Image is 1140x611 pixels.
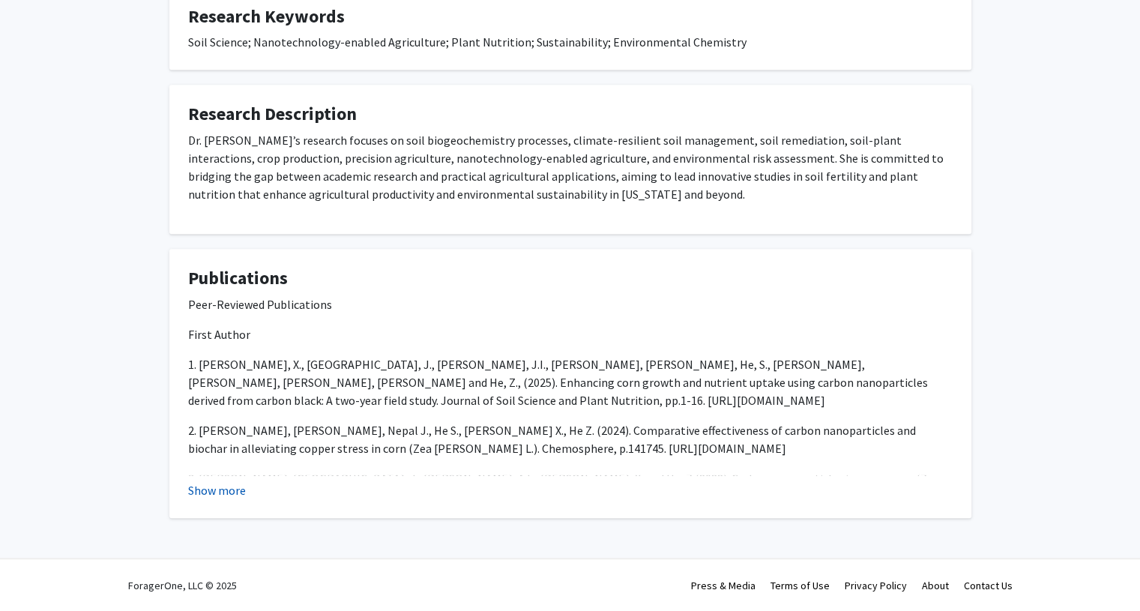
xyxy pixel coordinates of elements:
[691,579,756,592] a: Press & Media
[188,33,953,51] div: Soil Science; Nanotechnology-enabled Agriculture; Plant Nutrition; Sustainability; Environmental ...
[922,579,949,592] a: About
[188,481,246,499] button: Show more
[845,579,907,592] a: Privacy Policy
[188,469,953,523] p: 3. [PERSON_NAME], [GEOGRAPHIC_DATA], J., [PERSON_NAME], A.L., [PERSON_NAME], X. and He, Z (2022)....
[188,325,953,343] p: First Author
[964,579,1013,592] a: Contact Us
[188,295,953,313] p: Peer-Reviewed Publications
[11,544,64,600] iframe: Chat
[188,421,953,457] p: 2. [PERSON_NAME], [PERSON_NAME], Nepal J., He S., [PERSON_NAME] X., He Z. (2024). Comparative eff...
[770,579,830,592] a: Terms of Use
[188,131,953,203] p: Dr. [PERSON_NAME]’s research focuses on soil biogeochemistry processes, climate-resilient soil ma...
[188,268,953,289] h4: Publications
[188,6,953,28] h4: Research Keywords
[188,103,953,125] h4: Research Description
[188,355,953,409] p: 1. [PERSON_NAME], X., [GEOGRAPHIC_DATA], J., [PERSON_NAME], J.I., [PERSON_NAME], [PERSON_NAME], H...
